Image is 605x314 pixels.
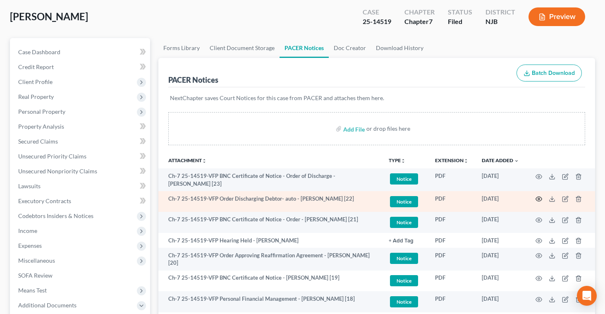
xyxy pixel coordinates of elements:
a: Notice [389,295,422,309]
a: SOFA Review [12,268,150,283]
div: or drop files here [366,125,410,133]
a: Property Analysis [12,119,150,134]
span: Executory Contracts [18,197,71,204]
span: 7 [429,17,433,25]
div: Filed [448,17,472,26]
td: PDF [428,233,475,248]
span: Real Property [18,93,54,100]
span: Expenses [18,242,42,249]
td: Ch-7 25-14519-VFP Hearing Held - [PERSON_NAME] [158,233,382,248]
div: Case [363,7,391,17]
td: PDF [428,271,475,292]
td: PDF [428,168,475,191]
div: 25-14519 [363,17,391,26]
a: Unsecured Nonpriority Claims [12,164,150,179]
a: PACER Notices [280,38,329,58]
span: Unsecured Priority Claims [18,153,86,160]
i: expand_more [514,158,519,163]
span: Notice [390,173,418,185]
span: Income [18,227,37,234]
a: Notice [389,195,422,209]
span: [PERSON_NAME] [10,10,88,22]
a: Date Added expand_more [482,157,519,163]
span: Case Dashboard [18,48,60,55]
button: Preview [528,7,585,26]
a: Unsecured Priority Claims [12,149,150,164]
i: unfold_more [464,158,469,163]
button: TYPEunfold_more [389,158,406,163]
span: Notice [390,253,418,264]
p: NextChapter saves Court Notices for this case from PACER and attaches them here. [170,94,583,102]
span: SOFA Review [18,272,53,279]
span: Secured Claims [18,138,58,145]
a: Client Document Storage [205,38,280,58]
td: [DATE] [475,212,526,233]
span: Additional Documents [18,302,77,309]
td: PDF [428,191,475,212]
a: Secured Claims [12,134,150,149]
a: Notice [389,252,422,265]
span: Client Profile [18,78,53,85]
a: Executory Contracts [12,194,150,209]
span: Batch Download [532,70,575,77]
span: Lawsuits [18,182,41,189]
span: Notice [390,296,418,307]
td: PDF [428,212,475,233]
td: PDF [428,291,475,312]
i: unfold_more [401,158,406,163]
button: + Add Tag [389,238,414,244]
a: Case Dashboard [12,45,150,60]
div: Open Intercom Messenger [577,286,597,306]
td: Ch-7 25-14519-VFP Order Approving Reaffirmation Agreement - [PERSON_NAME] [20] [158,248,382,271]
a: Forms Library [158,38,205,58]
span: Personal Property [18,108,65,115]
div: Chapter [404,17,435,26]
span: Codebtors Insiders & Notices [18,212,93,219]
a: Doc Creator [329,38,371,58]
div: Status [448,7,472,17]
span: Means Test [18,287,47,294]
td: Ch-7 25-14519-VFP BNC Certificate of Notice - [PERSON_NAME] [19] [158,271,382,292]
td: [DATE] [475,191,526,212]
div: PACER Notices [168,75,218,85]
a: + Add Tag [389,237,422,244]
td: Ch-7 25-14519-VFP Personal Financial Management - [PERSON_NAME] [18] [158,291,382,312]
span: Notice [390,196,418,207]
td: PDF [428,248,475,271]
td: [DATE] [475,291,526,312]
span: Unsecured Nonpriority Claims [18,168,97,175]
td: [DATE] [475,168,526,191]
a: Credit Report [12,60,150,74]
a: Extensionunfold_more [435,157,469,163]
i: unfold_more [202,158,207,163]
a: Lawsuits [12,179,150,194]
td: [DATE] [475,233,526,248]
button: Batch Download [517,65,582,82]
div: NJB [485,17,515,26]
td: [DATE] [475,248,526,271]
a: Notice [389,172,422,186]
span: Notice [390,275,418,286]
span: Notice [390,217,418,228]
td: Ch-7 25-14519-VFP Order Discharging Debtor- auto - [PERSON_NAME] [22] [158,191,382,212]
a: Download History [371,38,428,58]
a: Notice [389,216,422,229]
a: Attachmentunfold_more [168,157,207,163]
span: Miscellaneous [18,257,55,264]
div: District [485,7,515,17]
div: Chapter [404,7,435,17]
a: Notice [389,274,422,288]
span: Credit Report [18,63,54,70]
td: Ch-7 25-14519-VFP BNC Certificate of Notice - Order of Discharge - [PERSON_NAME] [23] [158,168,382,191]
td: Ch-7 25-14519-VFP BNC Certificate of Notice - Order - [PERSON_NAME] [21] [158,212,382,233]
td: [DATE] [475,271,526,292]
span: Property Analysis [18,123,64,130]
